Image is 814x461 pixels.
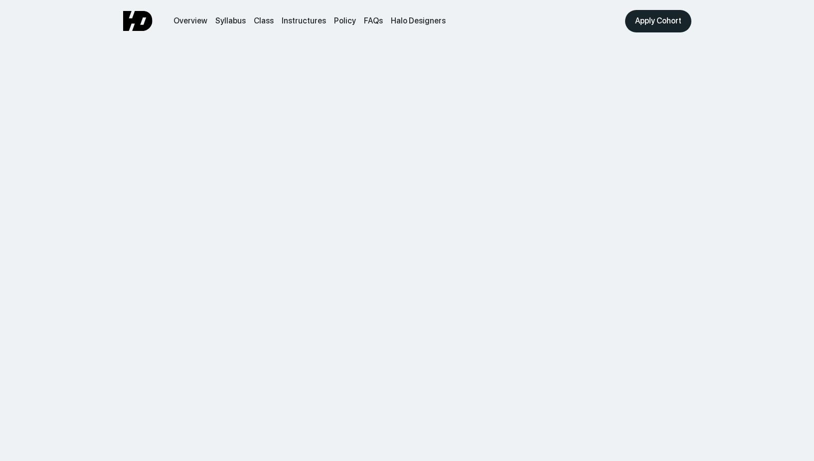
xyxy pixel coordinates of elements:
a: Class [254,16,274,26]
div: Apply Cohort [635,16,681,26]
a: Apply Cohort [625,10,691,32]
a: Halo Designers [391,16,446,26]
a: Policy [334,16,356,26]
a: Overview [173,16,207,26]
a: Syllabus [215,16,246,26]
a: FAQs [364,16,383,26]
a: Instructures [282,16,326,26]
